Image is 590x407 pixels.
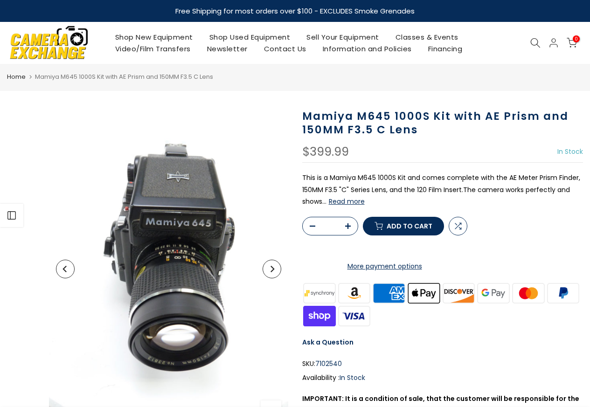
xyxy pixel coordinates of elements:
a: Financing [420,43,471,55]
span: Mamiya M645 1000S Kit with AE Prism and 150MM F3.5 C Lens [35,72,213,81]
button: Previous [56,260,75,278]
span: 0 [573,35,580,42]
button: Add to cart [363,217,444,235]
span: Add to cart [387,223,432,229]
a: Shop Used Equipment [201,31,298,43]
p: This is a Mamiya M645 1000S Kit and comes complete with the AE Meter Prism Finder, 150MM F3.5 "C"... [302,172,583,207]
img: paypal [546,282,581,304]
a: Shop New Equipment [107,31,201,43]
span: 7102540 [315,358,342,370]
img: apple pay [406,282,441,304]
img: shopify pay [302,304,337,327]
img: visa [337,304,372,327]
a: Video/Film Transfers [107,43,199,55]
a: Information and Policies [314,43,420,55]
button: Read more [329,197,365,206]
img: google pay [476,282,511,304]
div: SKU: [302,358,583,370]
a: Sell Your Equipment [298,31,388,43]
a: Ask a Question [302,338,354,347]
button: Next [263,260,281,278]
img: master [511,282,546,304]
a: 0 [567,38,577,48]
a: Home [7,72,26,82]
span: In Stock [340,373,365,382]
div: Availability : [302,372,583,384]
span: In Stock [557,147,583,156]
img: amazon payments [337,282,372,304]
strong: Free Shipping for most orders over $100 - EXCLUDES Smoke Grenades [175,6,415,16]
img: american express [372,282,407,304]
h1: Mamiya M645 1000S Kit with AE Prism and 150MM F3.5 C Lens [302,110,583,137]
div: $399.99 [302,146,349,158]
a: Newsletter [199,43,256,55]
img: synchrony [302,282,337,304]
a: More payment options [302,261,467,272]
a: Contact Us [256,43,314,55]
a: Classes & Events [387,31,466,43]
img: discover [441,282,476,304]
